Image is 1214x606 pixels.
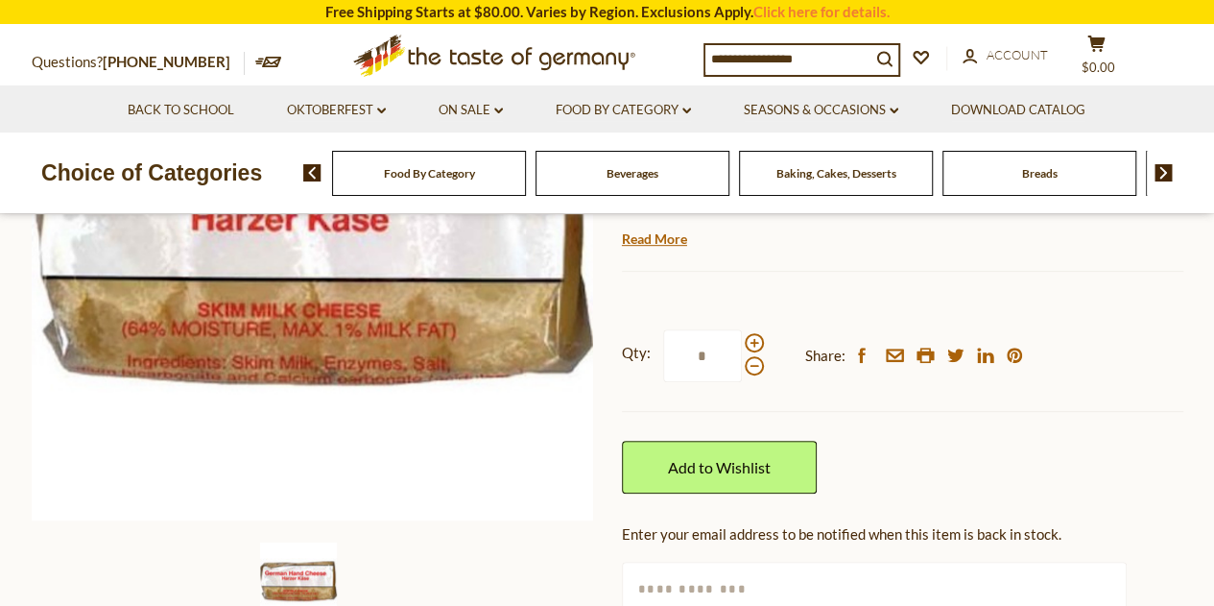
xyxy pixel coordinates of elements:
strong: Qty: [622,341,651,365]
a: Read More [622,230,687,249]
a: Add to Wishlist [622,441,817,494]
a: [PHONE_NUMBER] [103,53,230,70]
a: Seasons & Occasions [744,100,898,121]
a: Baking, Cakes, Desserts [776,166,896,181]
a: Food By Category [384,166,475,181]
a: On Sale [439,100,503,121]
input: Qty: [663,329,742,382]
a: Back to School [128,100,234,121]
a: Breads [1022,166,1058,181]
span: Account [987,47,1048,62]
a: Oktoberfest [287,100,386,121]
img: previous arrow [303,164,321,182]
img: next arrow [1154,164,1173,182]
button: $0.00 [1068,35,1126,83]
a: Food By Category [556,100,691,121]
li: We will ship this product in heat-protective packaging and ice. [640,224,1183,248]
span: $0.00 [1082,60,1115,75]
a: Download Catalog [951,100,1085,121]
a: Click here for details. [753,3,890,20]
a: Beverages [607,166,658,181]
span: Share: [805,344,845,368]
div: Enter your email address to be notified when this item is back in stock. [622,522,1183,546]
p: Questions? [32,50,245,75]
a: Account [963,45,1048,66]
